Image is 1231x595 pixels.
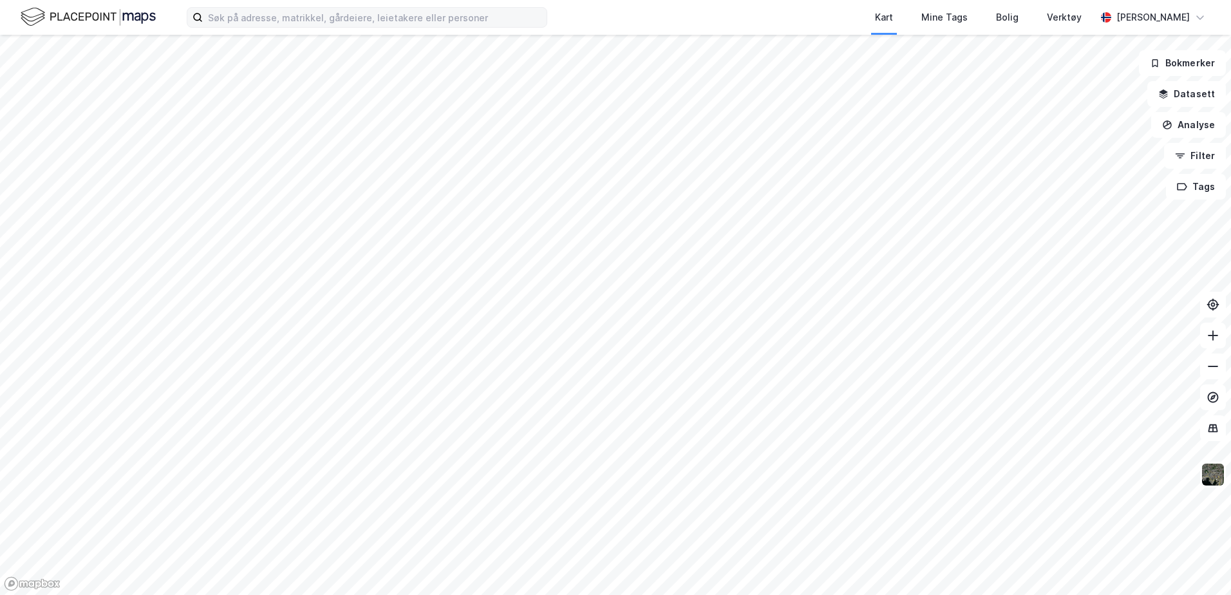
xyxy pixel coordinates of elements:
div: Kart [875,10,893,25]
iframe: Chat Widget [1167,533,1231,595]
div: Bolig [996,10,1019,25]
div: [PERSON_NAME] [1116,10,1190,25]
div: Mine Tags [921,10,968,25]
img: logo.f888ab2527a4732fd821a326f86c7f29.svg [21,6,156,28]
input: Søk på adresse, matrikkel, gårdeiere, leietakere eller personer [203,8,547,27]
div: Kontrollprogram for chat [1167,533,1231,595]
div: Verktøy [1047,10,1082,25]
